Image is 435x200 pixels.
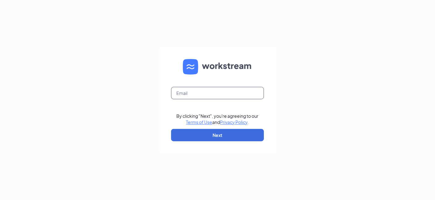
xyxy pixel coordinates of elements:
[186,119,213,125] a: Terms of Use
[171,129,264,141] button: Next
[183,59,252,74] img: WS logo and Workstream text
[177,113,259,125] div: By clicking "Next", you're agreeing to our and .
[171,87,264,99] input: Email
[220,119,248,125] a: Privacy Policy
